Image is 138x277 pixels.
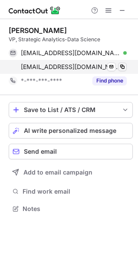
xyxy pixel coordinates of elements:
span: AI write personalized message [24,127,116,134]
span: [EMAIL_ADDRESS][DOMAIN_NAME] [21,63,120,71]
span: Notes [23,205,129,213]
div: [PERSON_NAME] [9,26,67,35]
button: save-profile-one-click [9,102,133,118]
span: Send email [24,148,57,155]
span: [EMAIL_ADDRESS][DOMAIN_NAME] [21,49,120,57]
button: Find work email [9,185,133,198]
span: Add to email campaign [23,169,92,176]
div: VP, Strategic Analytics-Data Science [9,36,133,43]
button: AI write personalized message [9,123,133,138]
button: Add to email campaign [9,165,133,180]
img: ContactOut v5.3.10 [9,5,61,16]
span: Find work email [23,188,129,195]
div: Save to List / ATS / CRM [24,106,118,113]
button: Send email [9,144,133,159]
button: Reveal Button [92,76,127,85]
button: Notes [9,203,133,215]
